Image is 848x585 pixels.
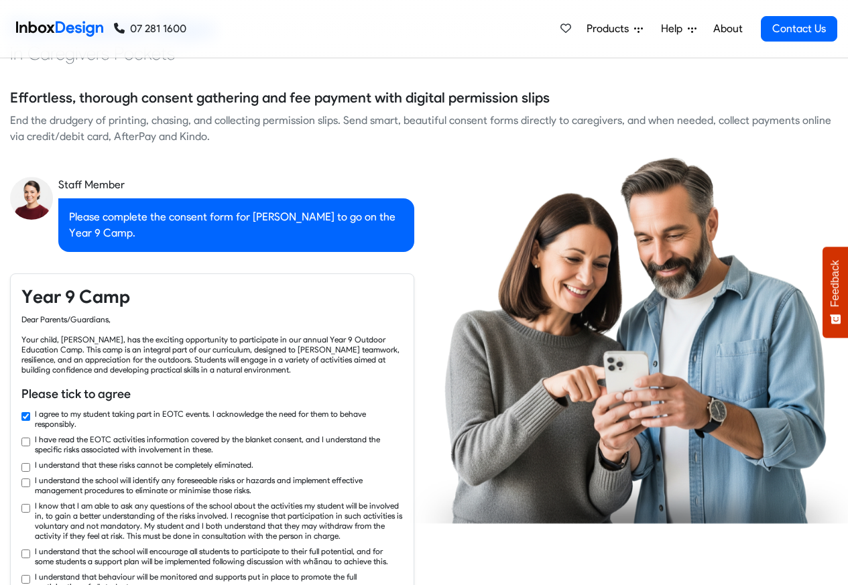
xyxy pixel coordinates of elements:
a: Products [581,15,648,42]
div: Dear Parents/Guardians, Your child, [PERSON_NAME], has the exciting opportunity to participate in... [21,314,403,375]
h4: Year 9 Camp [21,285,403,309]
label: I agree to my student taking part in EOTC events. I acknowledge the need for them to behave respo... [35,409,403,429]
label: I know that I am able to ask any questions of the school about the activities my student will be ... [35,501,403,541]
label: I understand the school will identify any foreseeable risks or hazards and implement effective ma... [35,475,403,495]
a: 07 281 1600 [114,21,186,37]
label: I have read the EOTC activities information covered by the blanket consent, and I understand the ... [35,434,403,454]
span: Feedback [829,260,841,307]
div: Please complete the consent form for [PERSON_NAME] to go on the Year 9 Camp. [58,198,414,252]
a: Help [656,15,702,42]
a: About [709,15,746,42]
label: I understand that the school will encourage all students to participate to their full potential, ... [35,546,403,566]
span: Help [661,21,688,37]
div: Staff Member [58,177,414,193]
span: Products [587,21,634,37]
h5: Effortless, thorough consent gathering and fee payment with digital permission slips [10,88,550,108]
h6: Please tick to agree [21,385,403,403]
img: staff_avatar.png [10,177,53,220]
div: End the drudgery of printing, chasing, and collecting permission slips. Send smart, beautiful con... [10,113,838,145]
button: Feedback - Show survey [823,247,848,338]
a: Contact Us [761,16,837,42]
label: I understand that these risks cannot be completely eliminated. [35,460,253,470]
